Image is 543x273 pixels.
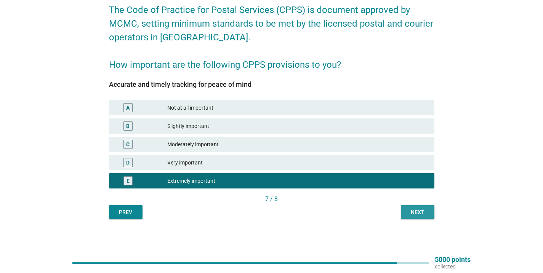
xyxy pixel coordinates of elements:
div: E [127,177,130,185]
div: Prev [115,208,136,216]
div: Next [407,208,428,216]
div: Slightly important [167,121,428,131]
button: Next [401,205,434,219]
div: D [126,159,130,167]
p: collected [435,263,471,270]
div: Moderately important [167,140,428,149]
div: Not at all important [167,103,428,112]
div: B [126,122,130,130]
div: 7 / 8 [109,195,434,204]
div: C [126,140,130,148]
div: Very important [167,158,428,167]
p: 5000 points [435,256,471,263]
div: Accurate and timely tracking for peace of mind [109,79,434,89]
div: A [126,104,130,112]
button: Prev [109,205,143,219]
div: Extremely important [167,176,428,185]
